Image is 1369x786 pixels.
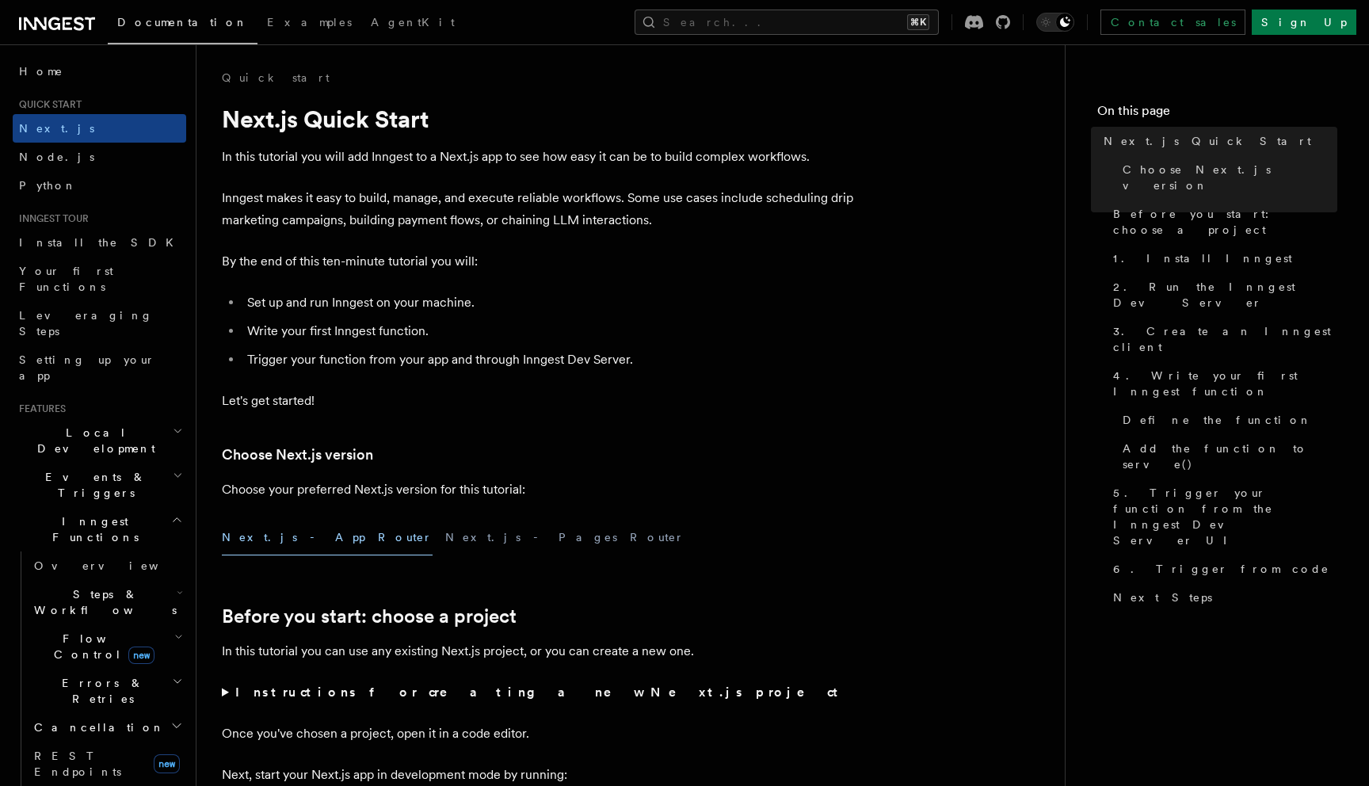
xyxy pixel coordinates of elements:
[28,624,186,669] button: Flow Controlnew
[1116,155,1337,200] a: Choose Next.js version
[13,463,186,507] button: Events & Triggers
[1107,583,1337,612] a: Next Steps
[222,70,330,86] a: Quick start
[13,418,186,463] button: Local Development
[13,98,82,111] span: Quick start
[1113,206,1337,238] span: Before you start: choose a project
[19,151,94,163] span: Node.js
[222,479,856,501] p: Choose your preferred Next.js version for this tutorial:
[635,10,939,35] button: Search...⌘K
[28,580,186,624] button: Steps & Workflows
[1107,200,1337,244] a: Before you start: choose a project
[13,345,186,390] a: Setting up your app
[13,57,186,86] a: Home
[28,719,165,735] span: Cancellation
[128,647,154,664] span: new
[1116,406,1337,434] a: Define the function
[361,5,464,43] a: AgentKit
[19,122,94,135] span: Next.js
[19,236,183,249] span: Install the SDK
[1107,273,1337,317] a: 2. Run the Inngest Dev Server
[1113,589,1212,605] span: Next Steps
[108,5,257,44] a: Documentation
[222,681,856,704] summary: Instructions for creating a new Next.js project
[1104,133,1311,149] span: Next.js Quick Start
[28,713,186,742] button: Cancellation
[1107,317,1337,361] a: 3. Create an Inngest client
[222,640,856,662] p: In this tutorial you can use any existing Next.js project, or you can create a new one.
[1107,244,1337,273] a: 1. Install Inngest
[1113,368,1337,399] span: 4. Write your first Inngest function
[13,114,186,143] a: Next.js
[1107,555,1337,583] a: 6. Trigger from code
[13,228,186,257] a: Install the SDK
[1116,434,1337,479] a: Add the function to serve()
[222,250,856,273] p: By the end of this ten-minute tutorial you will:
[222,520,433,555] button: Next.js - App Router
[222,444,373,466] a: Choose Next.js version
[19,309,153,338] span: Leveraging Steps
[13,212,89,225] span: Inngest tour
[257,5,361,43] a: Examples
[19,265,113,293] span: Your first Functions
[13,403,66,415] span: Features
[222,764,856,786] p: Next, start your Next.js app in development mode by running:
[34,559,197,572] span: Overview
[267,16,352,29] span: Examples
[19,63,63,79] span: Home
[222,146,856,168] p: In this tutorial you will add Inngest to a Next.js app to see how easy it can be to build complex...
[242,349,856,371] li: Trigger your function from your app and through Inngest Dev Server.
[1113,485,1337,548] span: 5. Trigger your function from the Inngest Dev Server UI
[13,301,186,345] a: Leveraging Steps
[222,605,517,628] a: Before you start: choose a project
[1097,101,1337,127] h4: On this page
[1107,479,1337,555] a: 5. Trigger your function from the Inngest Dev Server UI
[28,669,186,713] button: Errors & Retries
[445,520,684,555] button: Next.js - Pages Router
[117,16,248,29] span: Documentation
[28,742,186,786] a: REST Endpointsnew
[1100,10,1245,35] a: Contact sales
[235,685,845,700] strong: Instructions for creating a new Next.js project
[19,353,155,382] span: Setting up your app
[1097,127,1337,155] a: Next.js Quick Start
[1123,441,1337,472] span: Add the function to serve()
[242,292,856,314] li: Set up and run Inngest on your machine.
[907,14,929,30] kbd: ⌘K
[1113,250,1292,266] span: 1. Install Inngest
[154,754,180,773] span: new
[1123,412,1312,428] span: Define the function
[13,507,186,551] button: Inngest Functions
[1123,162,1337,193] span: Choose Next.js version
[222,105,856,133] h1: Next.js Quick Start
[28,631,174,662] span: Flow Control
[1107,361,1337,406] a: 4. Write your first Inngest function
[13,469,173,501] span: Events & Triggers
[222,723,856,745] p: Once you've chosen a project, open it in a code editor.
[1036,13,1074,32] button: Toggle dark mode
[1113,279,1337,311] span: 2. Run the Inngest Dev Server
[19,179,77,192] span: Python
[13,257,186,301] a: Your first Functions
[28,675,172,707] span: Errors & Retries
[13,171,186,200] a: Python
[371,16,455,29] span: AgentKit
[1113,323,1337,355] span: 3. Create an Inngest client
[242,320,856,342] li: Write your first Inngest function.
[1252,10,1356,35] a: Sign Up
[28,551,186,580] a: Overview
[222,187,856,231] p: Inngest makes it easy to build, manage, and execute reliable workflows. Some use cases include sc...
[13,513,171,545] span: Inngest Functions
[13,143,186,171] a: Node.js
[13,425,173,456] span: Local Development
[222,390,856,412] p: Let's get started!
[1113,561,1329,577] span: 6. Trigger from code
[28,586,177,618] span: Steps & Workflows
[34,750,121,778] span: REST Endpoints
